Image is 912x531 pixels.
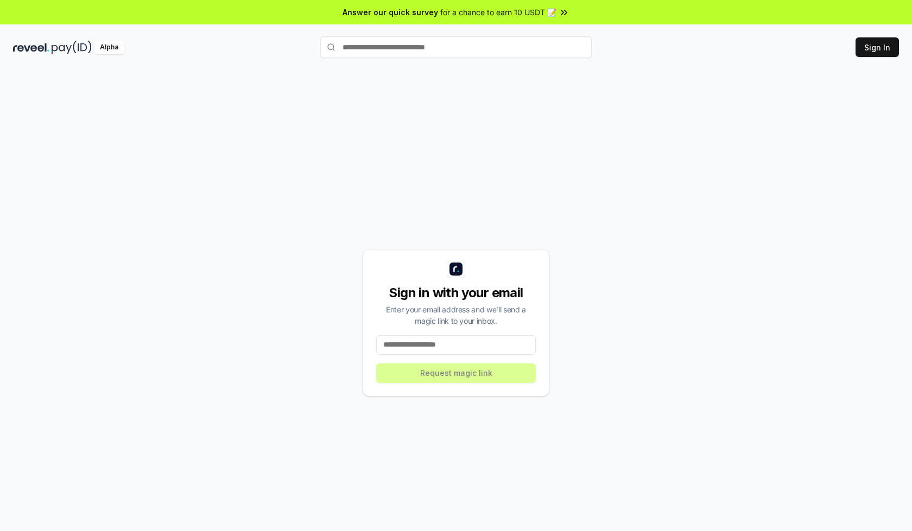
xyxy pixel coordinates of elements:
[856,37,899,57] button: Sign In
[376,304,536,327] div: Enter your email address and we’ll send a magic link to your inbox.
[449,263,463,276] img: logo_small
[94,41,124,54] div: Alpha
[376,284,536,302] div: Sign in with your email
[343,7,438,18] span: Answer our quick survey
[13,41,49,54] img: reveel_dark
[440,7,556,18] span: for a chance to earn 10 USDT 📝
[52,41,92,54] img: pay_id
